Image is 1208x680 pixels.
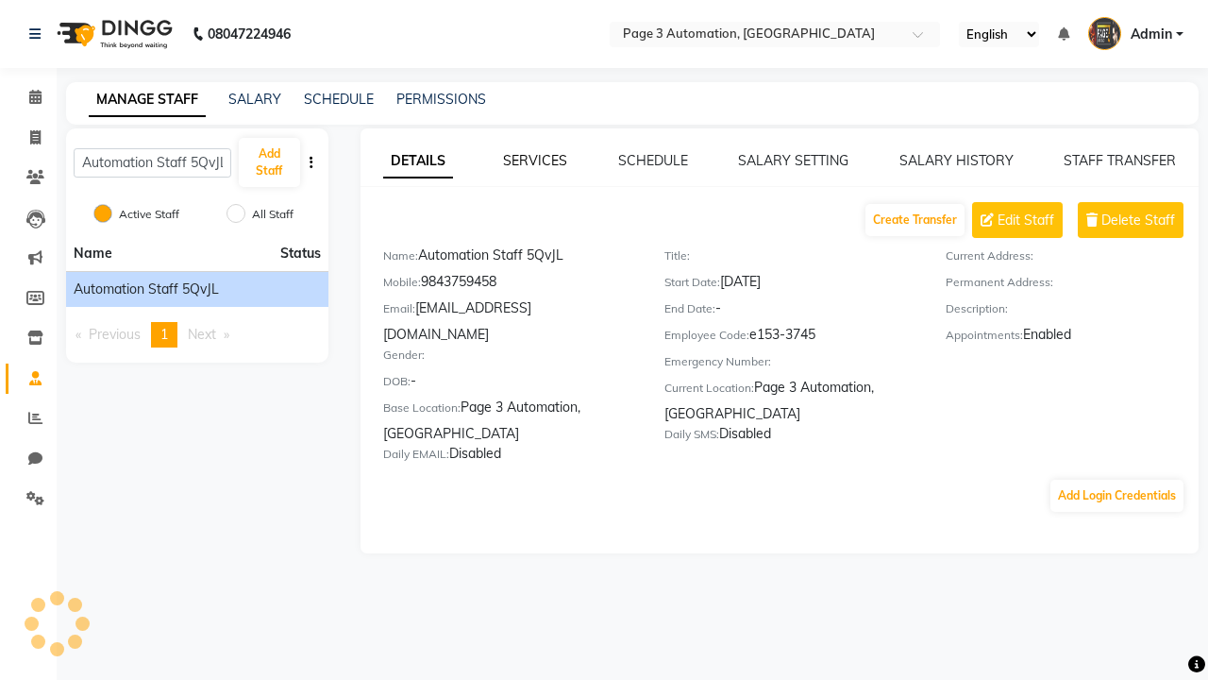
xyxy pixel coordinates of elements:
span: Edit Staff [998,211,1054,230]
div: [DATE] [664,272,917,298]
label: Email: [383,300,415,317]
span: Status [280,244,321,263]
div: - [664,298,917,325]
button: Edit Staff [972,202,1063,238]
div: Enabled [946,325,1199,351]
a: STAFF TRANSFER [1064,152,1176,169]
img: Admin [1088,17,1121,50]
div: [EMAIL_ADDRESS][DOMAIN_NAME] [383,298,636,345]
div: Automation Staff 5QvJL [383,246,636,272]
a: SALARY HISTORY [899,152,1014,169]
label: Base Location: [383,399,461,416]
div: Page 3 Automation, [GEOGRAPHIC_DATA] [664,378,917,424]
span: 1 [160,326,168,343]
button: Add Login Credentials [1050,480,1183,512]
nav: Pagination [66,322,328,348]
img: logo [48,8,177,60]
label: Current Address: [946,247,1033,264]
a: MANAGE STAFF [89,83,206,117]
label: Daily EMAIL: [383,446,449,463]
span: Name [74,245,112,262]
div: Disabled [383,444,636,470]
span: Automation Staff 5QvJL [74,280,219,299]
input: Search Staff [74,148,231,178]
a: SCHEDULE [618,152,688,169]
label: Start Date: [664,274,720,291]
a: SALARY SETTING [738,152,848,169]
span: Previous [89,326,141,343]
button: Delete Staff [1078,202,1183,238]
div: Disabled [664,424,917,450]
span: Delete Staff [1101,211,1175,230]
button: Add Staff [239,138,300,187]
span: Next [188,326,216,343]
a: SALARY [228,91,281,108]
a: PERMISSIONS [396,91,486,108]
label: Current Location: [664,380,754,397]
div: - [383,371,636,398]
label: Emergency Number: [664,353,771,370]
label: DOB: [383,373,411,390]
a: SCHEDULE [304,91,374,108]
label: Name: [383,247,418,264]
label: All Staff [252,206,294,223]
span: Admin [1131,25,1172,44]
label: Title: [664,247,690,264]
button: Create Transfer [865,204,965,236]
label: Appointments: [946,327,1023,344]
label: Permanent Address: [946,274,1053,291]
b: 08047224946 [208,8,291,60]
a: DETAILS [383,144,453,178]
a: SERVICES [503,152,567,169]
label: Mobile: [383,274,421,291]
label: Employee Code: [664,327,749,344]
label: Active Staff [119,206,179,223]
div: 9843759458 [383,272,636,298]
label: End Date: [664,300,715,317]
label: Daily SMS: [664,426,719,443]
div: e153-3745 [664,325,917,351]
label: Gender: [383,347,425,364]
div: Page 3 Automation, [GEOGRAPHIC_DATA] [383,398,636,444]
label: Description: [946,300,1008,317]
